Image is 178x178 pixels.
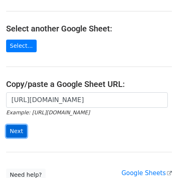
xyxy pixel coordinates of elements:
a: Google Sheets [121,169,172,177]
h4: Select another Google Sheet: [6,24,172,33]
input: Paste your Google Sheet URL here [6,92,168,108]
small: Example: [URL][DOMAIN_NAME] [6,109,90,116]
a: Select... [6,40,37,52]
iframe: Chat Widget [137,139,178,178]
input: Next [6,125,27,138]
h4: Copy/paste a Google Sheet URL: [6,79,172,89]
